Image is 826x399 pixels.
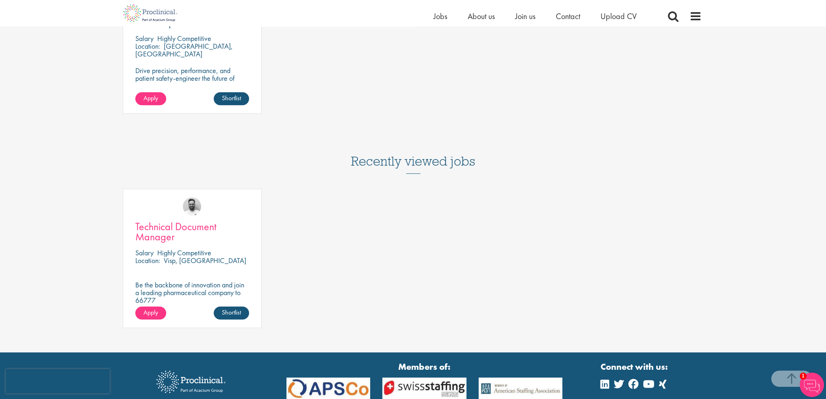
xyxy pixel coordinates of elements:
span: Salary [135,248,154,257]
h3: Recently viewed jobs [351,134,475,174]
a: Contact [556,11,580,22]
p: Be the backbone of innovation and join a leading pharmaceutical company to help keep life-changin... [135,281,249,312]
a: Shortlist [214,306,249,319]
p: Highly Competitive [157,248,211,257]
span: Location: [135,41,160,51]
p: [GEOGRAPHIC_DATA], [GEOGRAPHIC_DATA] [135,41,233,58]
p: Drive precision, performance, and patient safety-engineer the future of pharma with CQV excellence. [135,67,249,90]
p: Highly Competitive [157,34,211,43]
strong: Connect with us: [601,360,670,373]
strong: Members of: [286,360,563,373]
span: 1 [800,373,806,380]
a: About us [468,11,495,22]
iframe: reCAPTCHA [6,369,110,393]
a: Join us [515,11,535,22]
img: Proclinical Recruitment [150,365,232,399]
span: Location: [135,256,160,265]
a: Jobs [434,11,447,22]
a: Upload CV [601,11,637,22]
a: Apply [135,92,166,105]
p: Visp, [GEOGRAPHIC_DATA] [164,256,246,265]
a: Mechanical Engineer - CQV Implementation [135,7,249,28]
span: Apply [143,308,158,317]
a: Technical Document Manager [135,222,249,242]
img: Chatbot [800,373,824,397]
p: 66777 [135,296,249,304]
a: Shortlist [214,92,249,105]
span: Salary [135,34,154,43]
span: Apply [143,94,158,102]
span: Technical Document Manager [135,220,217,244]
a: Apply [135,306,166,319]
img: Emile De Beer [183,197,201,216]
